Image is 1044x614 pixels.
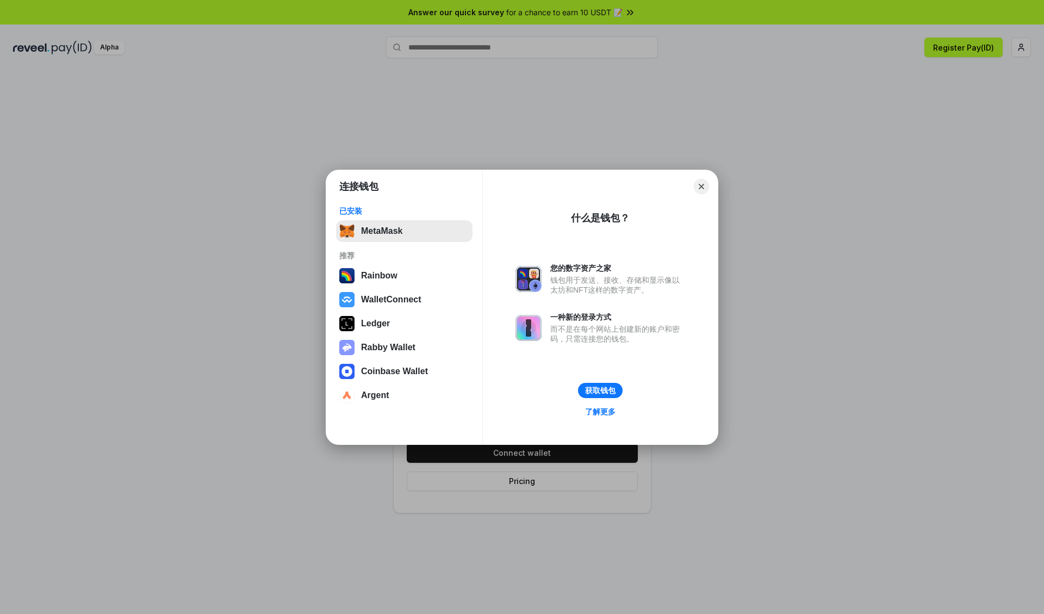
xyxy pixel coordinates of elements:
[550,263,685,273] div: 您的数字资产之家
[361,319,390,328] div: Ledger
[339,251,469,261] div: 推荐
[361,343,415,352] div: Rabby Wallet
[361,271,397,281] div: Rainbow
[339,224,355,239] img: svg+xml,%3Csvg%20fill%3D%22none%22%20height%3D%2233%22%20viewBox%3D%220%200%2035%2033%22%20width%...
[361,226,402,236] div: MetaMask
[361,367,428,376] div: Coinbase Wallet
[515,266,542,292] img: svg+xml,%3Csvg%20xmlns%3D%22http%3A%2F%2Fwww.w3.org%2F2000%2Fsvg%22%20fill%3D%22none%22%20viewBox...
[336,337,473,358] button: Rabby Wallet
[694,179,709,194] button: Close
[339,340,355,355] img: svg+xml,%3Csvg%20xmlns%3D%22http%3A%2F%2Fwww.w3.org%2F2000%2Fsvg%22%20fill%3D%22none%22%20viewBox...
[515,315,542,341] img: svg+xml,%3Csvg%20xmlns%3D%22http%3A%2F%2Fwww.w3.org%2F2000%2Fsvg%22%20fill%3D%22none%22%20viewBox...
[336,265,473,287] button: Rainbow
[336,361,473,382] button: Coinbase Wallet
[336,220,473,242] button: MetaMask
[361,295,421,305] div: WalletConnect
[339,364,355,379] img: svg+xml,%3Csvg%20width%3D%2228%22%20height%3D%2228%22%20viewBox%3D%220%200%2028%2028%22%20fill%3D...
[339,268,355,283] img: svg+xml,%3Csvg%20width%3D%22120%22%20height%3D%22120%22%20viewBox%3D%220%200%20120%20120%22%20fil...
[578,383,623,398] button: 获取钱包
[550,275,685,295] div: 钱包用于发送、接收、存储和显示像以太坊和NFT这样的数字资产。
[361,390,389,400] div: Argent
[579,405,622,419] a: 了解更多
[336,313,473,334] button: Ledger
[571,212,630,225] div: 什么是钱包？
[339,388,355,403] img: svg+xml,%3Csvg%20width%3D%2228%22%20height%3D%2228%22%20viewBox%3D%220%200%2028%2028%22%20fill%3D...
[339,180,378,193] h1: 连接钱包
[585,407,616,417] div: 了解更多
[339,206,469,216] div: 已安装
[336,384,473,406] button: Argent
[336,289,473,311] button: WalletConnect
[585,386,616,395] div: 获取钱包
[339,316,355,331] img: svg+xml,%3Csvg%20xmlns%3D%22http%3A%2F%2Fwww.w3.org%2F2000%2Fsvg%22%20width%3D%2228%22%20height%3...
[550,312,685,322] div: 一种新的登录方式
[339,292,355,307] img: svg+xml,%3Csvg%20width%3D%2228%22%20height%3D%2228%22%20viewBox%3D%220%200%2028%2028%22%20fill%3D...
[550,324,685,344] div: 而不是在每个网站上创建新的账户和密码，只需连接您的钱包。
